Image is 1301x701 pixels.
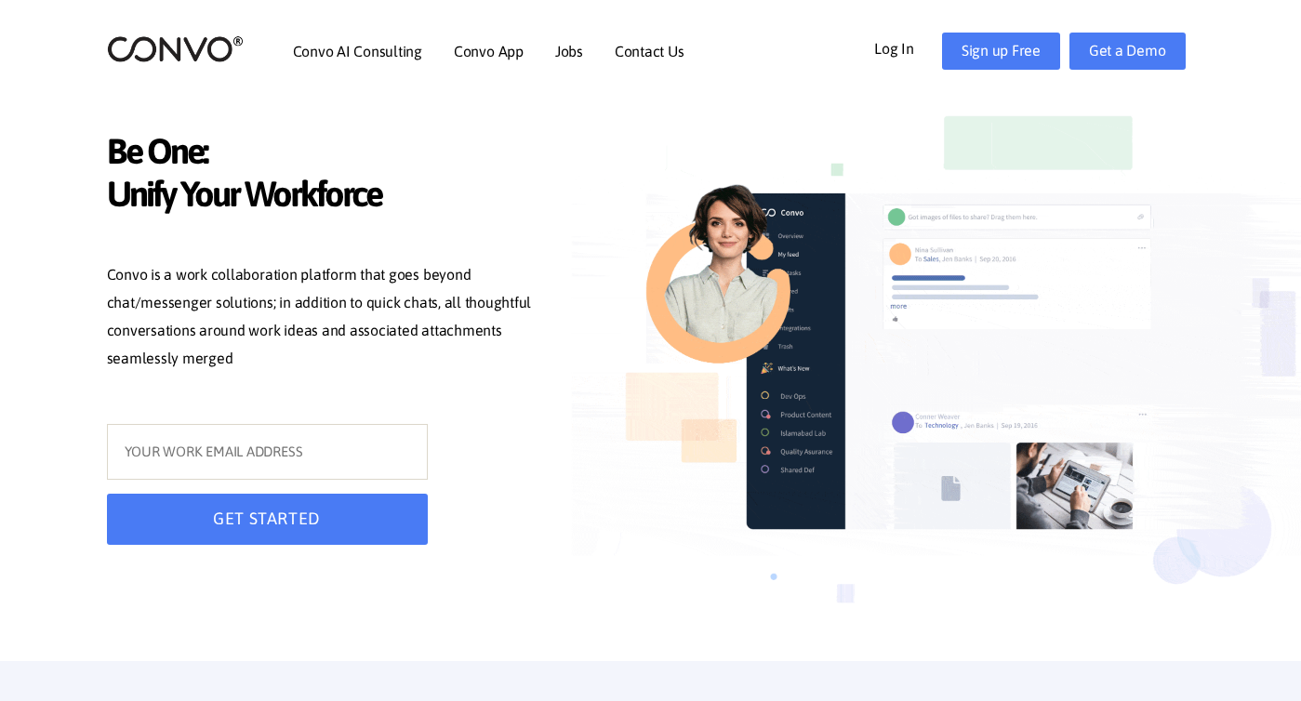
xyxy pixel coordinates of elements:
[874,33,942,62] a: Log In
[615,44,684,59] a: Contact Us
[107,424,428,480] input: YOUR WORK EMAIL ADDRESS
[107,494,428,545] button: GET STARTED
[555,44,583,59] a: Jobs
[942,33,1060,70] a: Sign up Free
[1069,33,1186,70] a: Get a Demo
[107,173,544,220] span: Unify Your Workforce
[107,261,544,377] p: Convo is a work collaboration platform that goes beyond chat/messenger solutions; in addition to ...
[107,130,544,178] span: Be One:
[454,44,524,59] a: Convo App
[107,34,244,63] img: logo_2.png
[293,44,422,59] a: Convo AI Consulting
